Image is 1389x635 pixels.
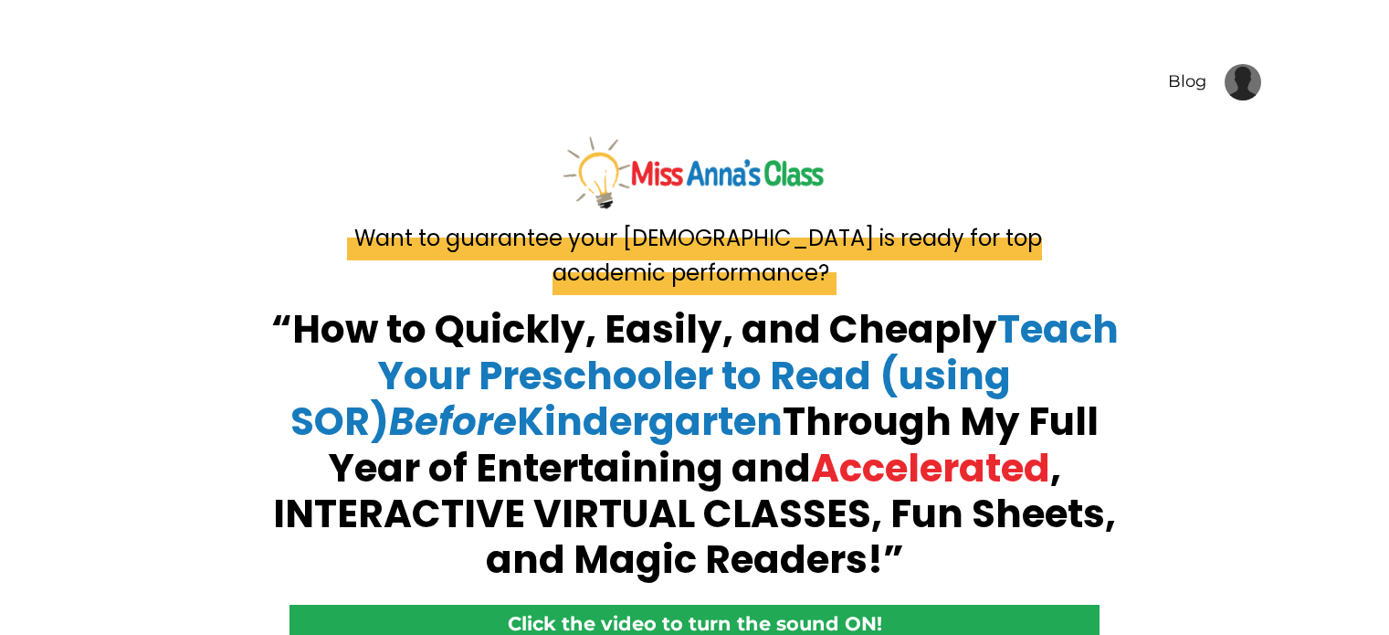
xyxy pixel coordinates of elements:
[1168,70,1206,93] a: Blog
[347,216,1042,295] span: Want to guarantee your [DEMOGRAPHIC_DATA] is ready for top academic performance?
[389,395,517,449] em: Before
[811,441,1050,495] span: Accelerated
[271,302,1119,587] strong: “How to Quickly, Easily, and Cheaply Through My Full Year of Entertaining and , INTERACTIVE VIRTU...
[508,612,882,635] strong: Click the video to turn the sound ON!
[1225,64,1261,101] img: User Avatar
[290,302,1119,449] span: Teach Your Preschooler to Read (using SOR) Kindergarten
